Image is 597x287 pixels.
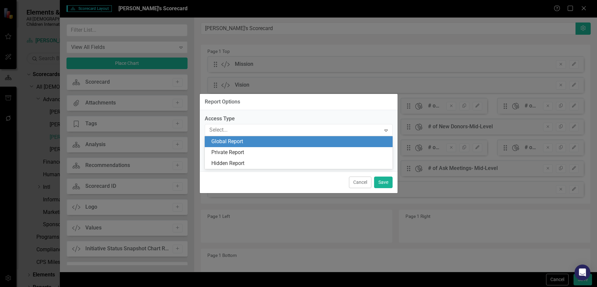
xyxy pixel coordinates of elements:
[205,99,240,105] div: Report Options
[374,177,393,188] button: Save
[211,160,389,167] div: Hidden Report
[575,265,590,280] div: Open Intercom Messenger
[211,149,389,156] div: Private Report
[205,115,393,123] label: Access Type
[211,138,389,145] div: Global Report
[349,177,371,188] button: Cancel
